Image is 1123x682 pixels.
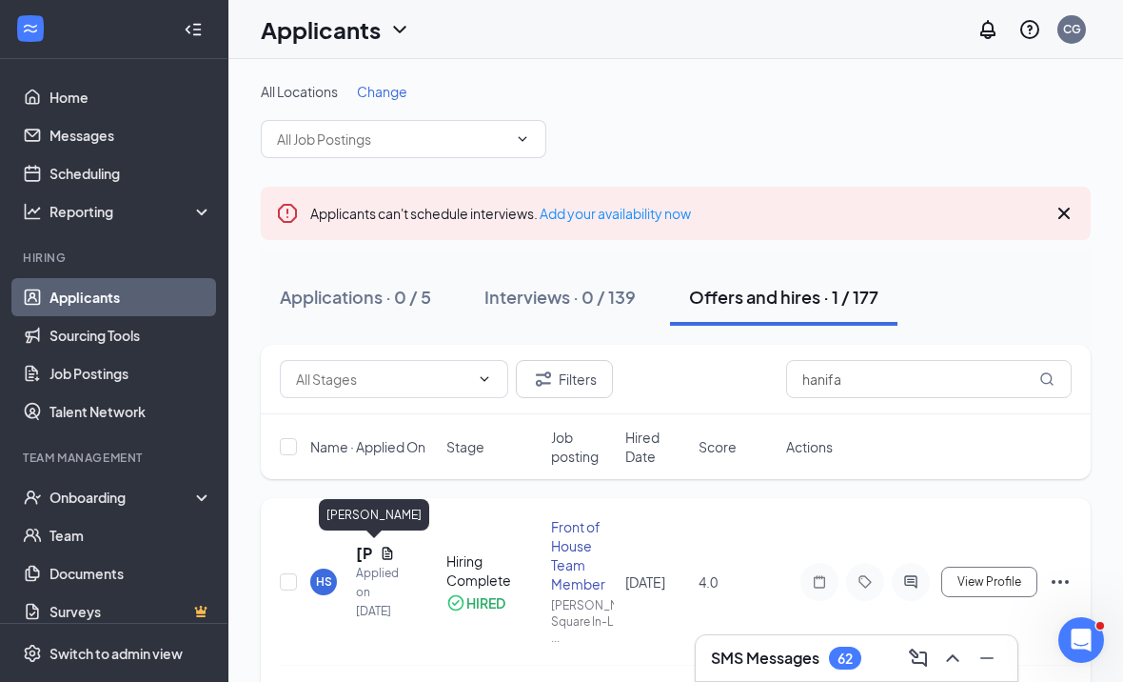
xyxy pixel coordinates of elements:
[49,354,212,392] a: Job Postings
[296,369,469,390] input: All Stages
[532,368,555,391] svg: Filter
[49,316,212,354] a: Sourcing Tools
[551,517,613,593] div: Front of House Team Member
[49,78,212,116] a: Home
[276,202,299,225] svg: Error
[899,574,922,590] svg: ActiveChat
[808,574,831,590] svg: Note
[49,392,212,431] a: Talent Network
[357,83,407,100] span: Change
[699,437,737,456] span: Score
[277,129,507,150] input: All Job Postings
[280,285,431,309] div: Applications · 0 / 5
[49,202,213,221] div: Reporting
[1018,18,1041,41] svg: QuestionInfo
[319,499,429,531] div: [PERSON_NAME]
[1049,571,1072,593] svg: Ellipses
[310,437,425,456] span: Name · Applied On
[699,573,718,591] span: 4.0
[49,592,212,631] a: SurveysCrown
[941,647,964,670] svg: ChevronUp
[388,18,411,41] svg: ChevronDown
[786,360,1072,398] input: Search in offers and hires
[975,647,998,670] svg: Minimize
[941,567,1037,597] button: View Profile
[356,564,395,621] div: Applied on [DATE]
[21,19,40,38] svg: WorkstreamLogo
[261,83,338,100] span: All Locations
[625,573,665,591] span: [DATE]
[316,573,332,590] div: HS
[23,250,208,266] div: Hiring
[23,450,208,466] div: Team Management
[261,13,381,46] h1: Applicants
[49,116,212,154] a: Messages
[957,575,1021,589] span: View Profile
[446,437,484,456] span: Stage
[551,428,613,466] span: Job posting
[689,285,878,309] div: Offers and hires · 1 / 177
[625,428,687,466] span: Hired Date
[23,202,42,221] svg: Analysis
[551,597,613,646] div: [PERSON_NAME] Square In-L ...
[907,647,930,670] svg: ComposeMessage
[937,643,968,673] button: ChevronUp
[972,643,1002,673] button: Minimize
[854,574,877,590] svg: Tag
[786,437,833,456] span: Actions
[49,278,212,316] a: Applicants
[380,546,395,561] svg: Document
[466,593,505,612] div: HIRED
[356,543,372,564] h5: [PERSON_NAME]
[515,131,530,147] svg: ChevronDown
[540,205,691,222] a: Add your availability now
[1063,21,1081,37] div: CG
[310,205,691,222] span: Applicants can't schedule interviews.
[49,554,212,592] a: Documents
[49,644,183,663] div: Switch to admin view
[516,360,613,398] button: Filter Filters
[446,593,465,612] svg: CheckmarkCircle
[446,552,540,590] div: Hiring Complete
[1053,202,1075,225] svg: Cross
[49,516,212,554] a: Team
[23,488,42,507] svg: UserCheck
[184,20,203,39] svg: Collapse
[49,154,212,192] a: Scheduling
[837,651,853,667] div: 62
[484,285,636,309] div: Interviews · 0 / 139
[903,643,934,673] button: ComposeMessage
[49,488,196,507] div: Onboarding
[976,18,999,41] svg: Notifications
[1058,617,1104,663] iframe: Intercom live chat
[23,644,42,663] svg: Settings
[477,371,492,387] svg: ChevronDown
[1039,371,1054,387] svg: MagnifyingGlass
[711,648,819,669] h3: SMS Messages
